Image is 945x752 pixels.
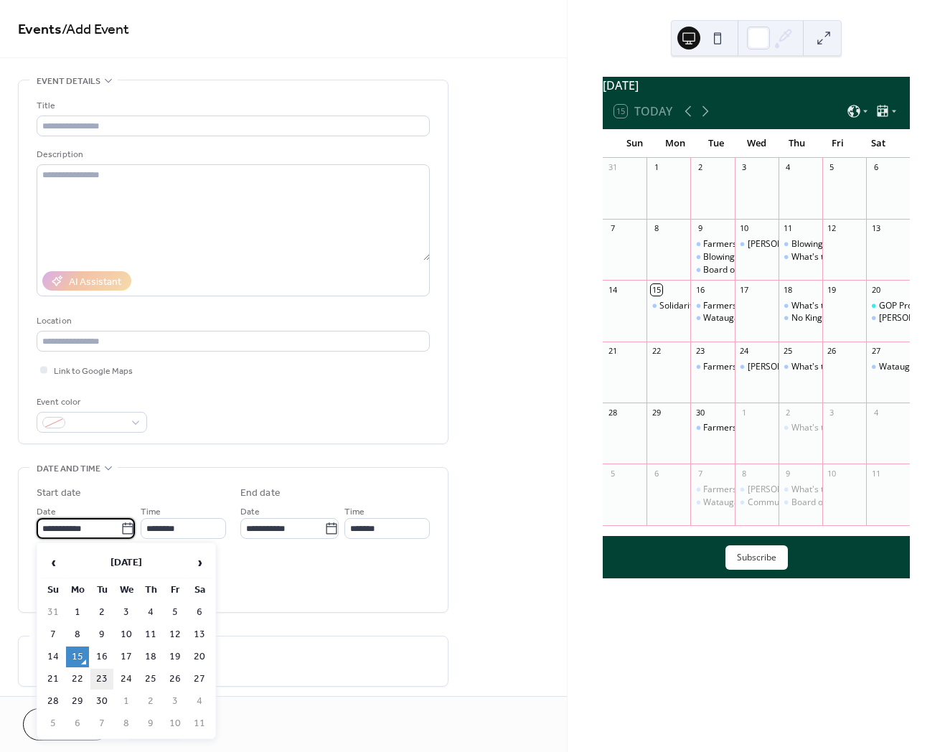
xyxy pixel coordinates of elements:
div: Fri [817,129,858,158]
div: Board of Education Meeting [779,497,822,509]
div: GOP Protest at AppState / Food Drive for Hospitality House [866,300,910,312]
div: 7 [607,223,618,234]
th: [DATE] [66,547,187,578]
div: Lincoln-Reagan Dinner: Jim Jordan [866,312,910,324]
div: 21 [607,346,618,357]
div: Watauga Board of Commissioners Meeting [703,312,875,324]
span: Date [37,504,56,520]
button: Subscribe [725,545,788,570]
div: 29 [651,407,662,418]
div: 9 [783,468,794,479]
div: No Kings Event Kick-Off Call [791,312,901,324]
div: Farmers Market Downtown Boone [690,238,734,250]
td: 16 [90,647,113,667]
div: What's the Plan? Indivisible Meeting (Virtual) [779,484,822,496]
div: 11 [870,468,881,479]
td: 11 [188,713,211,734]
div: Mon [655,129,696,158]
div: Farmers Market Downtown [GEOGRAPHIC_DATA] [703,361,901,373]
div: Farmers Market Downtown Boone [690,484,734,496]
td: 17 [115,647,138,667]
td: 1 [66,602,89,623]
div: 11 [783,223,794,234]
td: 1 [115,691,138,712]
td: 29 [66,691,89,712]
span: Date and time [37,461,100,476]
div: 10 [827,468,837,479]
th: We [115,580,138,601]
div: 5 [827,162,837,173]
div: End date [240,486,281,501]
th: Th [139,580,162,601]
div: Boone Town Council Meetings [735,361,779,373]
div: 6 [870,162,881,173]
div: Blowing Rock Town Council Meeting [703,251,846,263]
div: [PERSON_NAME] Town Council [748,484,870,496]
div: Farmers Market Downtown [GEOGRAPHIC_DATA] [703,238,901,250]
div: 5 [607,468,618,479]
td: 9 [90,624,113,645]
td: 10 [115,624,138,645]
th: Mo [66,580,89,601]
div: 3 [739,162,750,173]
div: 12 [827,223,837,234]
span: Date [240,504,260,520]
div: Location [37,314,427,329]
td: 27 [188,669,211,690]
div: What's the Plan? Indivisible Meeting (Virtual) [779,361,822,373]
th: Tu [90,580,113,601]
div: 1 [739,407,750,418]
td: 3 [115,602,138,623]
div: What's the Plan? Indivisible Meeting (Virtual) [779,251,822,263]
div: 27 [870,346,881,357]
td: 6 [66,713,89,734]
div: 13 [870,223,881,234]
div: Blowing Rock Chamber of Commerce- Ray Pickett [779,238,822,250]
span: Event details [37,74,100,89]
td: 8 [66,624,89,645]
span: ‹ [42,548,64,577]
div: 1 [651,162,662,173]
div: Farmers Market Downtown [GEOGRAPHIC_DATA] [703,422,901,434]
span: Link to Google Maps [54,364,133,379]
td: 7 [90,713,113,734]
td: 5 [164,602,187,623]
div: Board of Education Meeting [703,264,814,276]
td: 13 [188,624,211,645]
div: Watauga Board of Elections Regular Meeting [703,497,882,509]
div: Community FEaST for equitable sustainable food system [735,497,779,509]
td: 4 [188,691,211,712]
button: Cancel [23,708,111,741]
div: No Kings Event Kick-Off Call [779,312,822,324]
td: 30 [90,691,113,712]
div: Tue [695,129,736,158]
span: Time [344,504,365,520]
div: Title [37,98,427,113]
div: Blowing Rock Town Council Meeting [690,251,734,263]
td: 2 [90,602,113,623]
td: 15 [66,647,89,667]
div: What's the Plan? Indivisible Meeting (Virtual) [779,300,822,312]
div: 2 [783,407,794,418]
td: 10 [164,713,187,734]
div: 14 [607,284,618,295]
td: 31 [42,602,65,623]
div: 28 [607,407,618,418]
div: Farmers Market Downtown Boone [690,300,734,312]
div: [PERSON_NAME] Town Council [748,238,870,250]
div: 6 [651,468,662,479]
div: Board of Education Meeting [791,497,903,509]
div: 23 [695,346,705,357]
div: Solidarity in Action [647,300,690,312]
td: 9 [139,713,162,734]
div: 25 [783,346,794,357]
div: 9 [695,223,705,234]
div: What's the Plan? Indivisible Meeting (Virtual) [779,422,822,434]
td: 21 [42,669,65,690]
div: Boone Town Council [735,484,779,496]
div: Farmers Market Downtown [GEOGRAPHIC_DATA] [703,300,901,312]
td: 12 [164,624,187,645]
span: › [189,548,210,577]
div: 15 [651,284,662,295]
